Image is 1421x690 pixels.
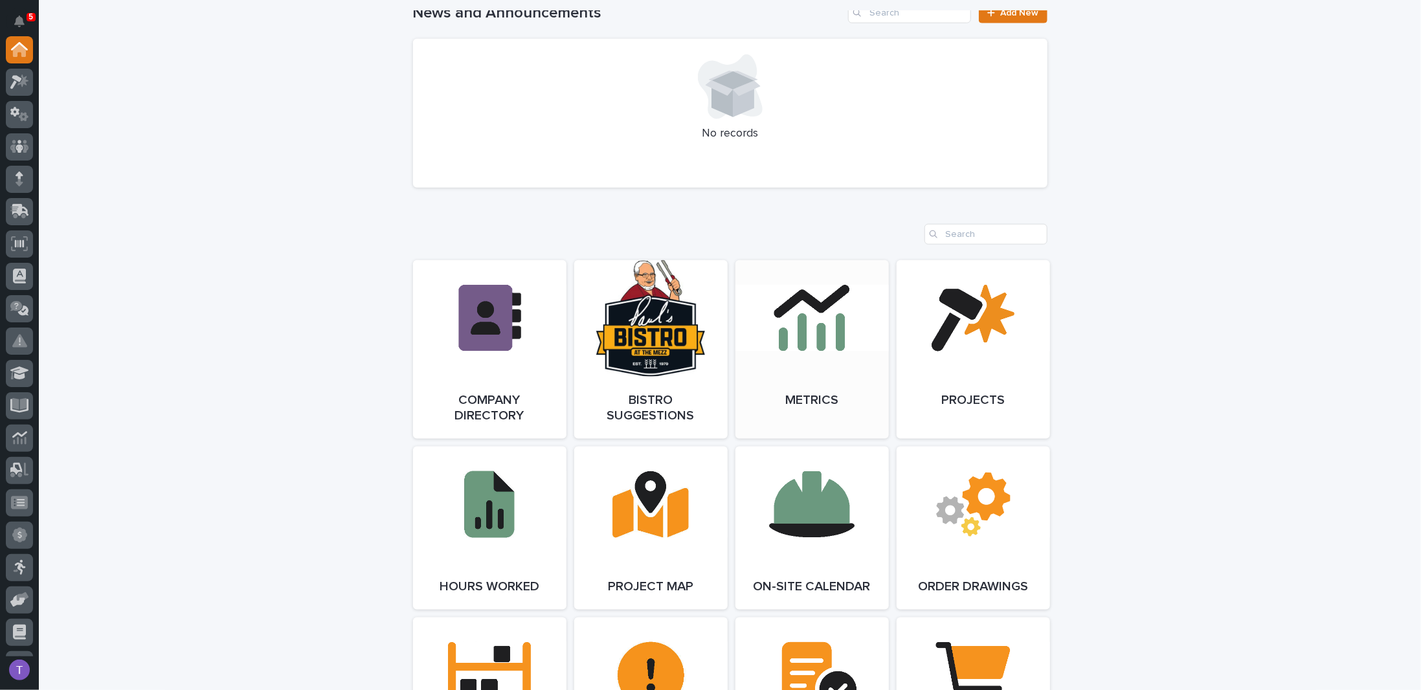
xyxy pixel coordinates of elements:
[897,260,1050,439] a: Projects
[1001,8,1039,17] span: Add New
[413,4,844,23] h1: News and Announcements
[735,260,889,439] a: Metrics
[979,3,1047,23] a: Add New
[6,8,33,35] button: Notifications
[574,447,728,610] a: Project Map
[6,656,33,684] button: users-avatar
[413,260,566,439] a: Company Directory
[735,447,889,610] a: On-Site Calendar
[848,3,971,23] input: Search
[28,12,33,21] p: 5
[16,16,33,36] div: Notifications5
[413,447,566,610] a: Hours Worked
[924,224,1047,245] input: Search
[429,127,1032,141] p: No records
[574,260,728,439] a: Bistro Suggestions
[897,447,1050,610] a: Order Drawings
